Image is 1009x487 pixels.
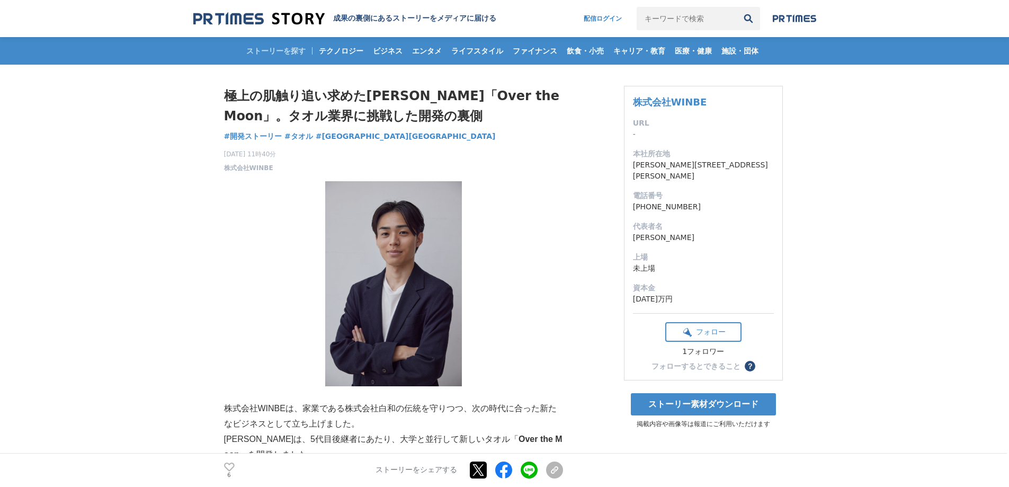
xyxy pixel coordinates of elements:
a: #開発ストーリー [224,131,282,142]
span: ライフスタイル [447,46,507,56]
p: [PERSON_NAME]は、5代目後継者にあたり、大学と並行して新しいタオル「 」を開発しました。 [224,432,563,463]
span: 施設・団体 [717,46,763,56]
img: 成果の裏側にあるストーリーをメディアに届ける [193,12,325,26]
dd: 未上場 [633,263,774,274]
span: 医療・健康 [671,46,716,56]
p: 掲載内容や画像等は報道にご利用いただけます [624,420,783,429]
p: 6 [224,473,235,478]
a: ストーリー素材ダウンロード [631,393,776,415]
dt: 電話番号 [633,190,774,201]
dt: 本社所在地 [633,148,774,160]
dd: [PHONE_NUMBER] [633,201,774,212]
dd: [DATE]万円 [633,294,774,305]
button: 検索 [737,7,760,30]
span: ビジネス [369,46,407,56]
a: 医療・健康 [671,37,716,65]
span: [DATE] 11時40分 [224,149,276,159]
p: ストーリーをシェアする [376,466,457,475]
a: 株式会社WINBE [633,96,707,108]
span: エンタメ [408,46,446,56]
button: フォロー [665,322,742,342]
button: ？ [745,361,755,371]
span: ？ [746,362,754,370]
a: キャリア・教育 [609,37,669,65]
div: 1フォロワー [665,347,742,357]
p: 株式会社WINBEは、家業である株式会社白和の伝統を守りつつ、次の時代に合った新たなビジネスとして立ち上げました。 [224,401,563,432]
a: ファイナンス [508,37,561,65]
img: thumbnail_f89a7ad0-9375-11ef-b8b5-cbe63715c5e4.jpg [325,181,462,386]
a: 施設・団体 [717,37,763,65]
dd: [PERSON_NAME][STREET_ADDRESS][PERSON_NAME] [633,160,774,182]
span: 飲食・小売 [562,46,608,56]
span: ファイナンス [508,46,561,56]
dt: URL [633,118,774,129]
a: 飲食・小売 [562,37,608,65]
dt: 上場 [633,252,774,263]
a: 配信ログイン [573,7,632,30]
span: テクノロジー [315,46,368,56]
input: キーワードで検索 [637,7,737,30]
dd: - [633,129,774,140]
span: #[GEOGRAPHIC_DATA][GEOGRAPHIC_DATA] [316,131,496,141]
a: #[GEOGRAPHIC_DATA][GEOGRAPHIC_DATA] [316,131,496,142]
dd: [PERSON_NAME] [633,232,774,243]
a: 株式会社WINBE [224,163,273,173]
a: #タオル [284,131,313,142]
a: ライフスタイル [447,37,507,65]
img: prtimes [773,14,816,23]
h2: 成果の裏側にあるストーリーをメディアに届ける [333,14,496,23]
span: #タオル [284,131,313,141]
a: ビジネス [369,37,407,65]
a: エンタメ [408,37,446,65]
dt: 資本金 [633,282,774,294]
dt: 代表者名 [633,221,774,232]
a: 成果の裏側にあるストーリーをメディアに届ける 成果の裏側にあるストーリーをメディアに届ける [193,12,496,26]
span: #開発ストーリー [224,131,282,141]
div: フォローするとできること [651,362,740,370]
a: テクノロジー [315,37,368,65]
h1: 極上の肌触り追い求めた[PERSON_NAME]「Over the Moon」。タオル業界に挑戦した開発の裏側 [224,86,563,127]
span: キャリア・教育 [609,46,669,56]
